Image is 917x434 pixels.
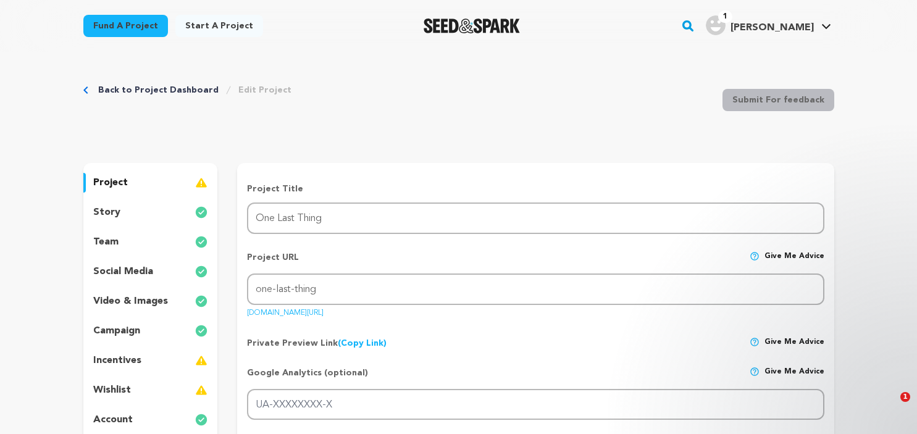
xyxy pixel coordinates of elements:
[93,353,141,368] p: incentives
[875,392,905,422] iframe: Intercom live chat
[247,367,368,389] p: Google Analytics (optional)
[93,175,128,190] p: project
[195,383,207,398] img: warning-full.svg
[93,264,153,279] p: social media
[247,183,824,195] p: Project Title
[83,410,218,430] button: account
[247,251,299,273] p: Project URL
[750,251,760,261] img: help-circle.svg
[238,84,291,96] a: Edit Project
[706,15,814,35] div: Olivia Dal P.'s Profile
[718,10,732,23] span: 1
[247,337,387,349] p: Private Preview Link
[93,294,168,309] p: video & images
[247,273,824,305] input: Project URL
[83,380,218,400] button: wishlist
[195,235,207,249] img: check-circle-full.svg
[83,84,291,96] div: Breadcrumb
[93,323,140,338] p: campaign
[83,173,218,193] button: project
[195,353,207,368] img: warning-full.svg
[83,232,218,252] button: team
[83,262,218,282] button: social media
[175,15,263,37] a: Start a project
[703,13,834,39] span: Olivia Dal P.'s Profile
[247,202,824,234] input: Project Name
[247,389,824,420] input: UA-XXXXXXXX-X
[93,205,120,220] p: story
[338,339,387,348] a: (Copy Link)
[424,19,521,33] img: Seed&Spark Logo Dark Mode
[764,251,824,273] span: Give me advice
[93,235,119,249] p: team
[722,89,834,111] button: Submit For feedback
[900,392,910,402] span: 1
[247,304,324,317] a: [DOMAIN_NAME][URL]
[731,23,814,33] span: [PERSON_NAME]
[706,15,726,35] img: user.png
[93,412,133,427] p: account
[195,264,207,279] img: check-circle-full.svg
[195,323,207,338] img: check-circle-full.svg
[83,202,218,222] button: story
[424,19,521,33] a: Seed&Spark Homepage
[703,13,834,35] a: Olivia Dal P.'s Profile
[98,84,219,96] a: Back to Project Dashboard
[195,205,207,220] img: check-circle-full.svg
[195,412,207,427] img: check-circle-full.svg
[83,291,218,311] button: video & images
[83,351,218,370] button: incentives
[83,15,168,37] a: Fund a project
[83,321,218,341] button: campaign
[195,175,207,190] img: warning-full.svg
[93,383,131,398] p: wishlist
[195,294,207,309] img: check-circle-full.svg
